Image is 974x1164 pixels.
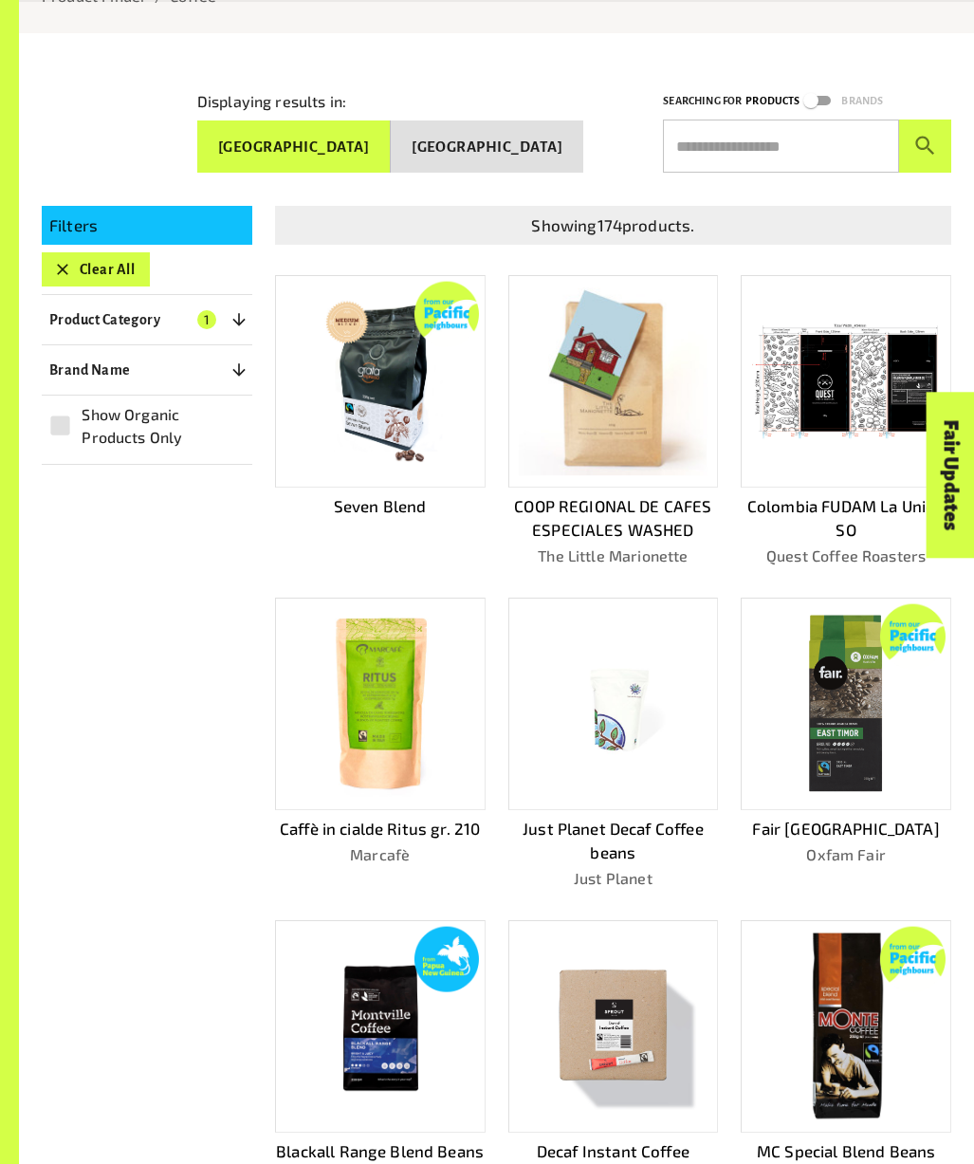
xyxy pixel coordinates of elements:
button: [GEOGRAPHIC_DATA] [391,120,583,173]
button: [GEOGRAPHIC_DATA] [197,120,391,173]
button: Product Category [42,303,252,337]
p: Brand Name [49,359,131,381]
p: Caffè in cialde Ritus gr. 210 [275,817,486,841]
span: Show Organic Products Only [82,403,241,449]
a: Just Planet Decaf Coffee beansJust Planet [508,598,719,890]
p: MC Special Blend Beans [741,1139,951,1163]
p: Filters [49,213,245,237]
p: Just Planet Decaf Coffee beans [508,817,719,865]
p: Blackall Range Blend Beans [275,1139,486,1163]
span: 1 [197,310,216,329]
p: Product Category [49,308,160,331]
p: Brands [841,92,883,110]
p: Colombia FUDAM La Union SO [741,494,951,543]
p: Decaf Instant Coffee [508,1139,719,1163]
p: Seven Blend [275,494,486,518]
a: Caffè in cialde Ritus gr. 210Marcafè [275,598,486,890]
button: Brand Name [42,353,252,387]
a: COOP REGIONAL DE CAFES ESPECIALES WASHEDThe Little Marionette [508,275,719,567]
button: Clear All [42,252,150,286]
a: Colombia FUDAM La Union SOQuest Coffee Roasters [741,275,951,567]
p: COOP REGIONAL DE CAFES ESPECIALES WASHED [508,494,719,543]
p: Marcafè [275,843,486,866]
p: Displaying results in: [197,90,346,113]
a: Seven Blend [275,275,486,567]
p: Fair [GEOGRAPHIC_DATA] [741,817,951,841]
p: Products [745,92,799,110]
p: The Little Marionette [508,545,719,567]
p: Just Planet [508,867,719,890]
p: Quest Coffee Roasters [741,545,951,567]
p: Showing 174 products. [283,213,944,237]
a: Fair [GEOGRAPHIC_DATA]Oxfam Fair [741,598,951,890]
p: Searching for [663,92,742,110]
p: Oxfam Fair [741,843,951,866]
